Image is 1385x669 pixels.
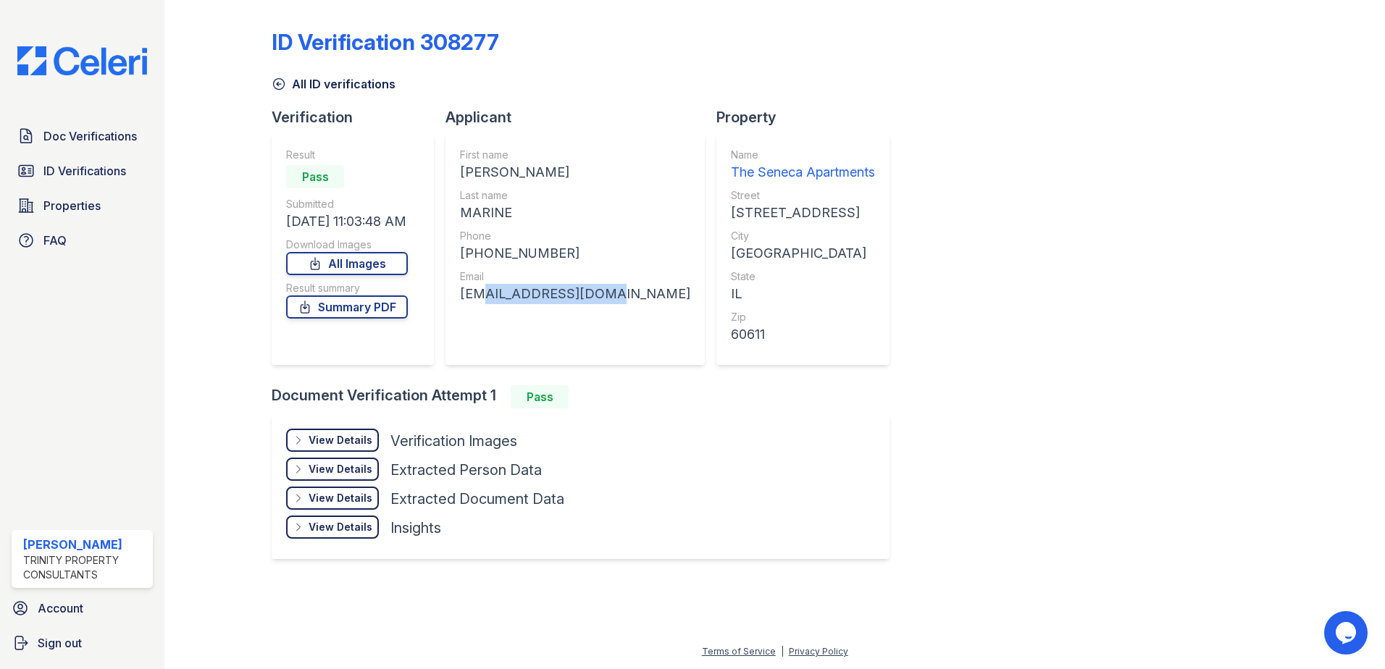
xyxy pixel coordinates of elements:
[390,518,441,538] div: Insights
[286,295,408,319] a: Summary PDF
[286,148,408,162] div: Result
[460,229,690,243] div: Phone
[460,162,690,182] div: [PERSON_NAME]
[309,462,372,476] div: View Details
[272,385,901,408] div: Document Verification Attempt 1
[731,188,875,203] div: Street
[789,646,848,657] a: Privacy Policy
[731,269,875,284] div: State
[23,553,147,582] div: Trinity Property Consultants
[731,162,875,182] div: The Seneca Apartments
[12,156,153,185] a: ID Verifications
[43,127,137,145] span: Doc Verifications
[390,431,517,451] div: Verification Images
[731,310,875,324] div: Zip
[731,148,875,182] a: Name The Seneca Apartments
[390,489,564,509] div: Extracted Document Data
[286,197,408,211] div: Submitted
[445,107,716,127] div: Applicant
[511,385,569,408] div: Pass
[731,324,875,345] div: 60611
[390,460,542,480] div: Extracted Person Data
[460,269,690,284] div: Email
[781,646,784,657] div: |
[702,646,776,657] a: Terms of Service
[286,252,408,275] a: All Images
[460,203,690,223] div: MARINE
[43,162,126,180] span: ID Verifications
[6,628,159,657] a: Sign out
[309,520,372,534] div: View Details
[460,188,690,203] div: Last name
[38,599,83,617] span: Account
[286,237,408,252] div: Download Images
[43,197,101,214] span: Properties
[43,232,67,249] span: FAQ
[731,203,875,223] div: [STREET_ADDRESS]
[12,191,153,220] a: Properties
[286,165,344,188] div: Pass
[731,229,875,243] div: City
[272,75,396,93] a: All ID verifications
[286,211,408,232] div: [DATE] 11:03:48 AM
[460,284,690,304] div: [EMAIL_ADDRESS][DOMAIN_NAME]
[309,491,372,505] div: View Details
[1324,611,1371,655] iframe: chat widget
[12,226,153,255] a: FAQ
[309,433,372,447] div: View Details
[12,122,153,151] a: Doc Verifications
[286,281,408,295] div: Result summary
[460,243,690,264] div: [PHONE_NUMBER]
[731,148,875,162] div: Name
[272,107,445,127] div: Verification
[38,634,82,652] span: Sign out
[6,594,159,623] a: Account
[272,29,499,55] div: ID Verification 308277
[23,536,147,553] div: [PERSON_NAME]
[460,148,690,162] div: First name
[716,107,901,127] div: Property
[731,243,875,264] div: [GEOGRAPHIC_DATA]
[6,46,159,75] img: CE_Logo_Blue-a8612792a0a2168367f1c8372b55b34899dd931a85d93a1a3d3e32e68fde9ad4.png
[731,284,875,304] div: IL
